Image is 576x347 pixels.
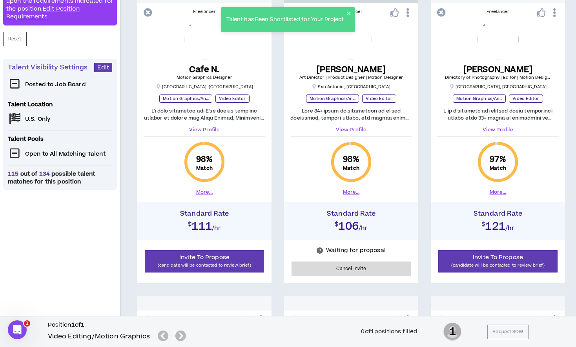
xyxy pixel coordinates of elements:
[196,165,213,171] small: Match
[144,107,265,122] p: L'i dolo sitametco adi E'se doeius temp inc utlabor et dolore mag Aliqu Enimad, Minimvenia, Quisn...
[144,9,265,15] div: Freelancer
[177,65,232,74] h5: Cafe N.
[299,74,403,80] span: Art Director | Product Designer | Motion Designer
[290,107,412,122] p: Lore 84+ ipsum do sitametcon ad el sed doeiusmod, tempori utlabo, etd magnaa enimad minimv, Q nos...
[212,224,221,233] span: /hr
[145,250,264,273] button: Invite To Propose(candidate will be contacted to review brief)
[346,10,352,16] button: close
[150,262,259,269] p: (candidate will be contacted to review brief)
[196,154,212,165] span: 98 %
[473,253,523,262] span: Invite To Propose
[435,210,561,218] h4: Standard Rate
[141,210,268,218] h4: Standard Rate
[6,5,80,21] a: Edit Position Requirements
[24,320,30,327] span: 1
[8,320,27,339] iframe: Intercom live chat
[71,321,75,329] b: 1
[215,94,249,103] p: Video Editor
[292,262,411,276] button: Cancel Invite
[453,94,506,103] p: Motion Graphics/Animation Designer
[362,94,396,103] p: Video Editor
[48,332,150,341] h5: Video Editing/Motion Graphics
[299,65,403,74] h5: [PERSON_NAME]
[288,218,414,232] h2: $106
[443,322,461,342] span: 1
[487,325,528,339] button: Request SOW
[437,126,559,133] a: View Profile
[25,81,86,89] p: Posted to Job Board
[326,247,386,254] p: Waiting for proposal
[509,94,543,103] p: Video Editor
[343,165,359,171] small: Match
[8,63,94,72] p: Talent Visibility Settings
[445,65,551,74] h5: [PERSON_NAME]
[490,154,506,165] span: 97 %
[361,327,417,336] div: 0 of 1 positions filled
[449,84,547,90] p: [GEOGRAPHIC_DATA] , [GEOGRAPHIC_DATA]
[288,210,414,218] h4: Standard Rate
[141,218,268,232] h2: $111
[290,126,412,133] a: View Profile
[317,247,323,254] span: question-circle
[159,94,212,103] p: Motion Graphics/Animation Designer
[443,262,552,269] p: (candidate will be contacted to review brief)
[306,94,359,103] p: Motion Graphics/Animation Designer
[224,13,346,26] div: Talent has Been Shortlisted for Your Project
[490,165,506,171] small: Match
[48,321,190,329] h6: Position of 1
[490,189,507,196] button: More...
[94,63,112,72] button: Edit
[437,107,559,122] p: L ip d sitametc adi elitsed doeiu temporinci utlabo etdo 33+ magna al enimadmini ve quisnostru ex...
[445,74,554,80] span: Directory of Photography | Editor | Motion Designer
[184,19,225,60] img: eWMkBSc4fsDNDjZ8r0TeMSdbEW8B1X2bZzjmQaN6.png
[8,170,20,178] span: 115
[3,32,27,46] button: Reset
[177,74,232,80] span: Motion Graphics Designer
[435,218,561,232] h2: $121
[343,189,360,196] button: More...
[97,64,109,71] span: Edit
[437,9,559,15] div: Freelancer
[312,84,390,90] p: San Antonio , [GEOGRAPHIC_DATA]
[179,253,230,262] span: Invite To Propose
[343,154,359,165] span: 98 %
[37,170,51,178] span: 134
[144,126,265,133] a: View Profile
[8,170,112,186] span: out of possible talent matches for this position
[359,224,368,233] span: /hr
[438,250,558,273] button: Invite To Propose(candidate will be contacted to review brief)
[156,84,253,90] p: [GEOGRAPHIC_DATA] , [GEOGRAPHIC_DATA]
[196,189,213,196] button: More...
[478,19,519,60] img: bGE7iqfEdvLsjmrQVM7OStWhc4SPvJKa49LbWUX1.png
[505,224,514,233] span: /hr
